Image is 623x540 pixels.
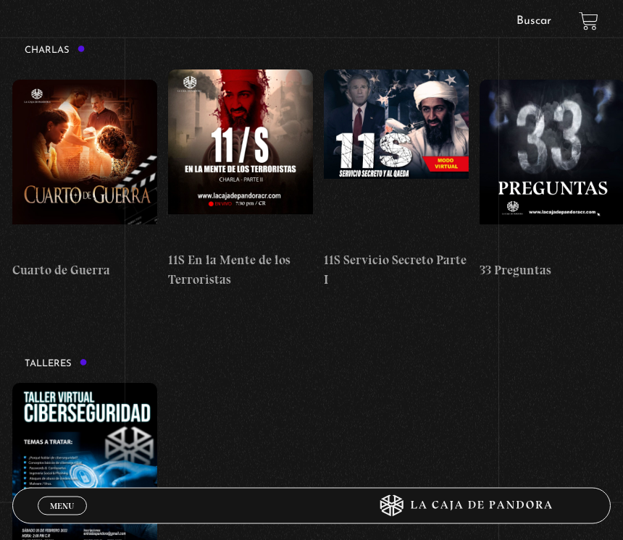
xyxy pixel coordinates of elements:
h4: 11S Servicio Secreto Parte I [324,251,469,290]
h4: 11S En la Mente de los Terroristas [168,251,313,290]
a: 11S Servicio Secreto Parte I [324,70,469,290]
a: 11S En la Mente de los Terroristas [168,70,313,290]
span: Cerrar [45,513,79,523]
a: View your shopping cart [579,12,598,31]
h3: Talleres [25,359,88,369]
a: Cuarto de Guerra [12,70,157,290]
span: Menu [50,502,74,510]
h4: Cuarto de Guerra [12,261,157,281]
h3: Charlas [25,46,85,56]
a: Buscar [517,15,551,27]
